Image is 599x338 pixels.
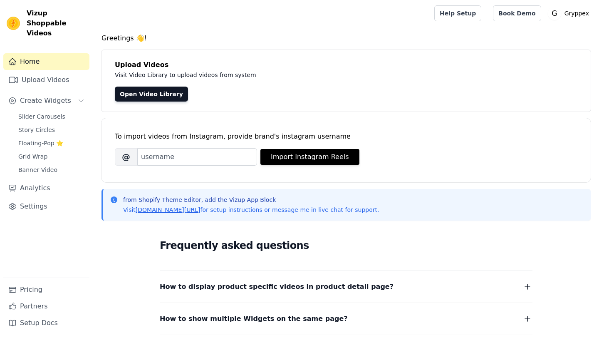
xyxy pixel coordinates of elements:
button: How to show multiple Widgets on the same page? [160,313,532,325]
input: username [137,148,257,166]
span: Vizup Shoppable Videos [27,8,86,38]
span: Slider Carousels [18,112,65,121]
div: To import videos from Instagram, provide brand's instagram username [115,132,577,142]
span: Banner Video [18,166,57,174]
a: Floating-Pop ⭐ [13,137,89,149]
a: Book Demo [493,5,541,21]
span: How to show multiple Widgets on the same page? [160,313,348,325]
img: Vizup [7,17,20,30]
button: Import Instagram Reels [260,149,359,165]
span: Floating-Pop ⭐ [18,139,63,147]
a: Analytics [3,180,89,196]
a: Home [3,53,89,70]
a: Help Setup [434,5,481,21]
span: How to display product specific videos in product detail page? [160,281,394,293]
p: Visit for setup instructions or message me in live chat for support. [123,206,379,214]
a: Setup Docs [3,315,89,331]
p: from Shopify Theme Editor, add the Vizup App Block [123,196,379,204]
a: Pricing [3,281,89,298]
a: Story Circles [13,124,89,136]
span: @ [115,148,137,166]
a: Partners [3,298,89,315]
p: Visit Video Library to upload videos from system [115,70,488,80]
text: G [552,9,557,17]
a: Banner Video [13,164,89,176]
p: Gryppex [561,6,592,21]
h4: Upload Videos [115,60,577,70]
span: Grid Wrap [18,152,47,161]
button: How to display product specific videos in product detail page? [160,281,532,293]
h2: Frequently asked questions [160,237,532,254]
h4: Greetings 👋! [101,33,591,43]
button: G Gryppex [548,6,592,21]
button: Create Widgets [3,92,89,109]
span: Create Widgets [20,96,71,106]
a: Settings [3,198,89,215]
a: [DOMAIN_NAME][URL] [136,206,200,213]
a: Slider Carousels [13,111,89,122]
span: Story Circles [18,126,55,134]
a: Upload Videos [3,72,89,88]
a: Open Video Library [115,87,188,102]
a: Grid Wrap [13,151,89,162]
